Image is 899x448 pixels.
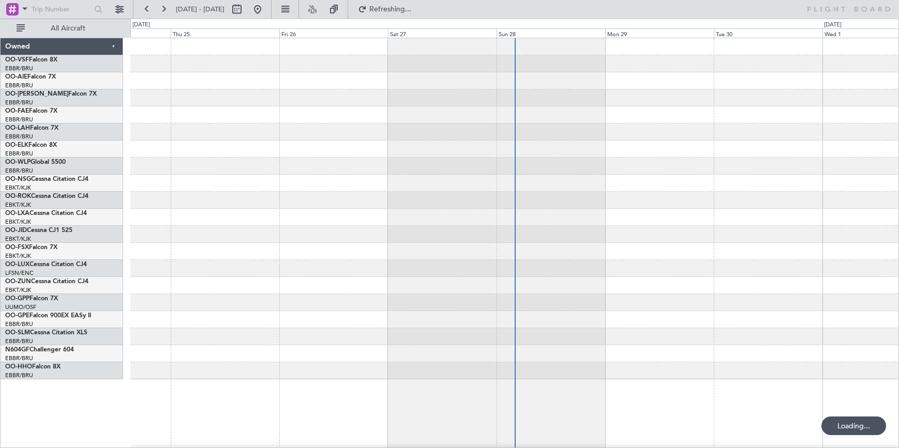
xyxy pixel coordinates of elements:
[5,244,29,251] span: OO-FSX
[5,193,88,199] a: OO-ROKCessna Citation CJ4
[5,269,34,277] a: LFSN/ENC
[5,227,72,234] a: OO-JIDCessna CJ1 525
[11,20,112,37] button: All Aircraft
[5,296,58,302] a: OO-GPPFalcon 7X
[5,303,36,311] a: UUMO/OSF
[388,28,497,38] div: Sat 27
[5,125,30,131] span: OO-LAH
[5,108,57,114] a: OO-FAEFalcon 7X
[5,116,33,123] a: EBBR/BRU
[27,25,109,32] span: All Aircraft
[5,74,27,80] span: OO-AIE
[5,279,31,285] span: OO-ZUN
[5,108,29,114] span: OO-FAE
[5,296,29,302] span: OO-GPP
[5,82,33,89] a: EBBR/BRU
[132,21,150,29] div: [DATE]
[279,28,388,38] div: Fri 26
[714,28,822,38] div: Tue 30
[5,176,88,182] a: OO-NSGCessna Citation CJ4
[5,330,87,336] a: OO-SLMCessna Citation XLS
[5,320,33,328] a: EBBR/BRU
[5,227,27,234] span: OO-JID
[5,142,28,148] span: OO-ELK
[5,184,31,192] a: EBKT/KJK
[353,1,415,18] button: Refreshing...
[5,99,33,106] a: EBBR/BRU
[5,210,29,217] span: OO-LXA
[5,167,33,175] a: EBBR/BRU
[5,330,30,336] span: OO-SLM
[5,65,33,72] a: EBBR/BRU
[5,364,32,370] span: OO-HHO
[176,5,224,14] span: [DATE] - [DATE]
[5,218,31,226] a: EBKT/KJK
[5,125,58,131] a: OO-LAHFalcon 7X
[5,193,31,199] span: OO-ROK
[5,133,33,141] a: EBBR/BRU
[5,74,56,80] a: OO-AIEFalcon 7X
[5,261,87,268] a: OO-LUXCessna Citation CJ4
[5,91,68,97] span: OO-[PERSON_NAME]
[5,57,29,63] span: OO-VSF
[5,235,31,243] a: EBKT/KJK
[5,150,33,158] a: EBBR/BRU
[5,210,87,217] a: OO-LXACessna Citation CJ4
[5,372,33,379] a: EBBR/BRU
[5,252,31,260] a: EBKT/KJK
[5,176,31,182] span: OO-NSG
[5,91,97,97] a: OO-[PERSON_NAME]Falcon 7X
[821,416,886,435] div: Loading...
[5,313,29,319] span: OO-GPE
[5,313,91,319] a: OO-GPEFalcon 900EX EASy II
[5,337,33,345] a: EBBR/BRU
[5,244,57,251] a: OO-FSXFalcon 7X
[5,286,31,294] a: EBKT/KJK
[5,347,29,353] span: N604GF
[497,28,605,38] div: Sun 28
[605,28,714,38] div: Mon 29
[5,279,88,285] a: OO-ZUNCessna Citation CJ4
[5,159,31,165] span: OO-WLP
[5,261,29,268] span: OO-LUX
[824,21,842,29] div: [DATE]
[5,354,33,362] a: EBBR/BRU
[369,6,412,13] span: Refreshing...
[5,347,74,353] a: N604GFChallenger 604
[171,28,279,38] div: Thu 25
[5,57,57,63] a: OO-VSFFalcon 8X
[5,159,66,165] a: OO-WLPGlobal 5500
[32,2,91,17] input: Trip Number
[5,364,61,370] a: OO-HHOFalcon 8X
[5,142,57,148] a: OO-ELKFalcon 8X
[5,201,31,209] a: EBKT/KJK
